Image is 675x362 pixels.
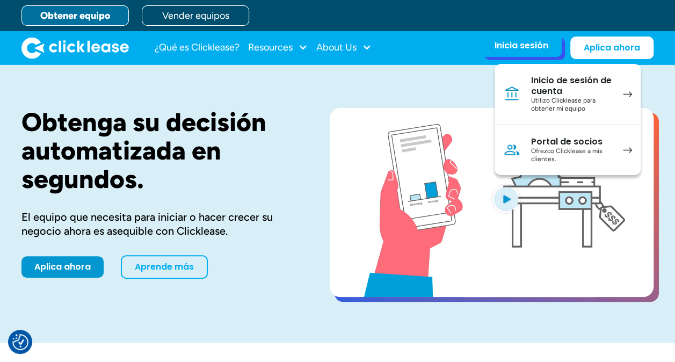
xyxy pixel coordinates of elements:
[570,37,654,59] a: Aplica ahora
[495,40,548,51] div: Inicia sesión
[531,75,612,97] div: Inicio de sesión de cuenta
[531,147,612,164] div: Ofrezco Clicklease a mis clientes.
[503,85,520,103] img: Icono de banco
[531,136,612,147] div: Portal de socios
[316,37,372,59] div: About Us
[12,334,28,350] button: Preferencias de consentimiento
[142,5,249,26] a: Vender equipos
[121,255,208,279] a: Aprende más
[12,334,28,350] img: Botón de consentimiento de revisión
[531,97,612,113] div: Utilizo Clicklease para obtener mi equipo
[495,64,641,125] a: Inicio de sesión de cuentaUtilizo Clicklease para obtener mi equipo
[155,37,239,59] a: ¿Qué es Clicklease?
[21,108,295,193] h1: Obtenga su decisión automatizada en segundos.
[248,37,308,59] div: Resources
[330,108,654,297] a: Abrir Lightbox
[503,141,520,158] img: Icono de persona
[21,37,129,59] img: Logotipo de Clicklease
[623,91,632,97] img: flecha
[495,64,641,175] nav: Inicia sesión
[623,147,632,153] img: flecha
[21,5,129,26] a: Obtener equipo
[495,125,641,175] a: Portal de sociosOfrezco Clicklease a mis clientes.
[491,184,520,214] img: Logotipo del botón de reproducción azul sobre un fondo circular azul claro
[21,37,129,59] a: hogar
[21,256,104,278] a: Aplica ahora
[21,210,295,238] div: El equipo que necesita para iniciar o hacer crecer su negocio ahora es asequible con Clicklease.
